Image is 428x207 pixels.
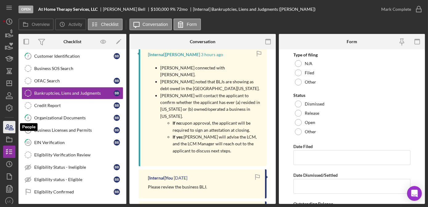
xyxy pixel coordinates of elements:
[18,6,33,13] div: Open
[114,102,120,109] div: B B
[114,53,120,59] div: B B
[173,19,201,30] button: Form
[190,39,215,44] div: Conversation
[68,22,82,27] label: Activity
[173,120,182,126] strong: If no:
[148,184,207,190] p: Please review the business BLJ.
[34,91,114,96] div: Bankruptcies, Liens and Judgments
[160,78,260,92] p: [PERSON_NAME] noted that BLJs are showing as debt owed in the [GEOGRAPHIC_DATA][US_STATE].
[22,149,123,161] a: Eligibility Verification Review
[305,101,324,106] label: Dismissed
[177,7,188,12] div: 72 mo
[114,90,120,96] div: B B
[305,80,316,85] label: Other
[293,201,333,206] label: Outstanding Balance
[38,7,98,12] b: At Home Therapy Services, LLC
[143,22,168,27] label: Conversation
[34,66,123,71] div: Business SOS Search
[293,93,410,98] div: Status
[114,115,120,121] div: B B
[114,164,120,170] div: B B
[101,22,119,27] label: Checklist
[305,129,316,134] label: Other
[305,111,319,116] label: Release
[201,52,223,57] time: 2025-10-08 18:25
[22,173,123,186] a: Eligibility status - EligibleBB
[55,19,86,30] button: Activity
[34,152,123,157] div: Eligibility Verification Review
[114,176,120,183] div: B B
[22,124,123,136] a: 9Business Licenses and PermitsBB
[305,120,315,125] label: Open
[151,6,169,12] span: $100,000
[34,128,114,133] div: Business Licenses and Permits
[27,54,29,58] tspan: 7
[293,172,338,178] label: Date Dismissed/Settled
[160,92,260,120] p: [PERSON_NAME] will contact the applicant to confirm whether the applicant has ever (a) resided in...
[187,22,197,27] label: Form
[114,139,120,146] div: B B
[407,186,422,201] div: Open Intercom Messenger
[63,39,81,44] div: Checklist
[34,103,114,108] div: Credit Report
[148,176,173,180] div: [Internal] You
[22,75,123,87] a: OFAC SearchBB
[34,165,114,170] div: Eligibility Status - Ineligible
[34,115,114,120] div: Organizational Documents
[103,7,151,12] div: [PERSON_NAME] Bell
[129,19,172,30] button: Conversation
[88,19,123,30] button: Checklist
[22,186,123,198] a: Eligibility ConfirmedBB
[114,189,120,195] div: B B
[34,177,114,182] div: Eligibility status - Eligible
[22,62,123,75] a: Business SOS Search
[114,127,120,133] div: B B
[34,140,114,145] div: EIN Verification
[22,161,123,173] a: Eligibility Status - IneligibleBB
[293,52,410,57] div: Type of filing
[173,134,260,154] p: [PERSON_NAME] will advise the LCM, and the LCM Manager will reach out to the applicant to discuss...
[293,144,313,149] label: Date Filed
[26,140,30,144] tspan: 10
[27,128,29,132] tspan: 9
[375,3,425,15] button: Mark Complete
[7,200,11,203] text: LC
[18,19,54,30] button: Overview
[381,3,411,15] div: Mark Complete
[305,61,312,66] label: N/A
[22,112,123,124] a: 8Organizational DocumentsBB
[22,50,123,62] a: 7Customer IdentificationBB
[22,87,123,99] a: Bankruptcies, Liens and JudgmentsBB
[160,64,260,78] p: [PERSON_NAME] connected with [PERSON_NAME].
[170,7,176,12] div: 9 %
[347,39,357,44] div: Form
[34,78,114,83] div: OFAC Search
[27,116,29,120] tspan: 8
[34,54,114,59] div: Customer Identification
[173,120,260,134] p: upon approval, the applicant will be required to sign an attestation at closing.
[305,70,314,75] label: Filed
[22,99,123,112] a: Credit ReportBB
[173,134,184,139] strong: If yes:
[193,7,316,12] div: [Internal] Bankruptcies, Liens and Judgments ([PERSON_NAME])
[22,136,123,149] a: 10EIN VerificationBB
[32,22,50,27] label: Overview
[114,78,120,84] div: B B
[174,176,187,180] time: 2025-10-07 14:15
[34,189,114,194] div: Eligibility Confirmed
[148,52,200,57] div: [Internal] [PERSON_NAME]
